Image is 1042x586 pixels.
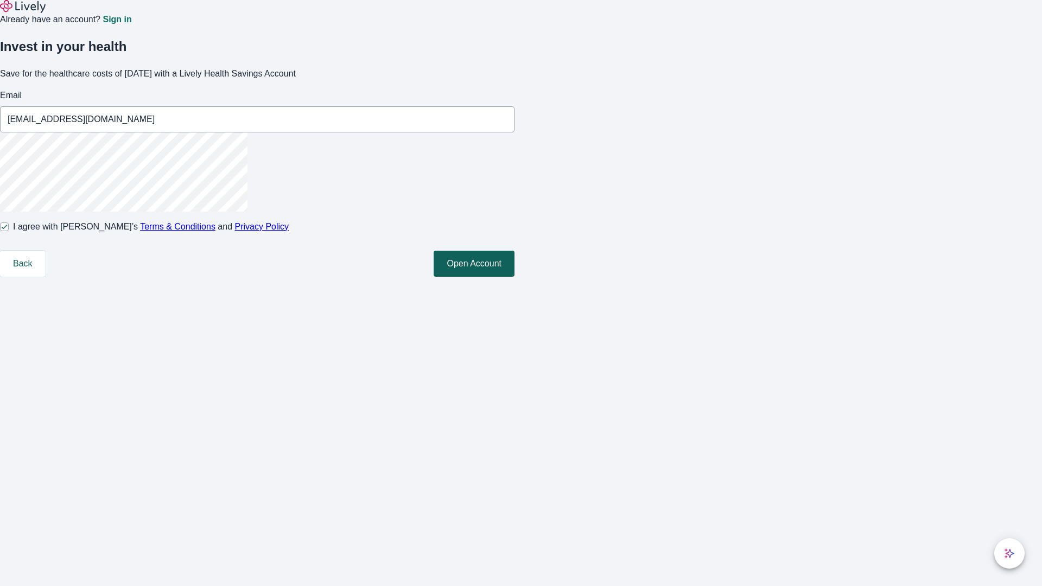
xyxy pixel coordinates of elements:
span: I agree with [PERSON_NAME]’s and [13,220,289,233]
a: Privacy Policy [235,222,289,231]
a: Terms & Conditions [140,222,215,231]
button: Open Account [434,251,514,277]
button: chat [994,538,1025,569]
a: Sign in [103,15,131,24]
svg: Lively AI Assistant [1004,548,1015,559]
